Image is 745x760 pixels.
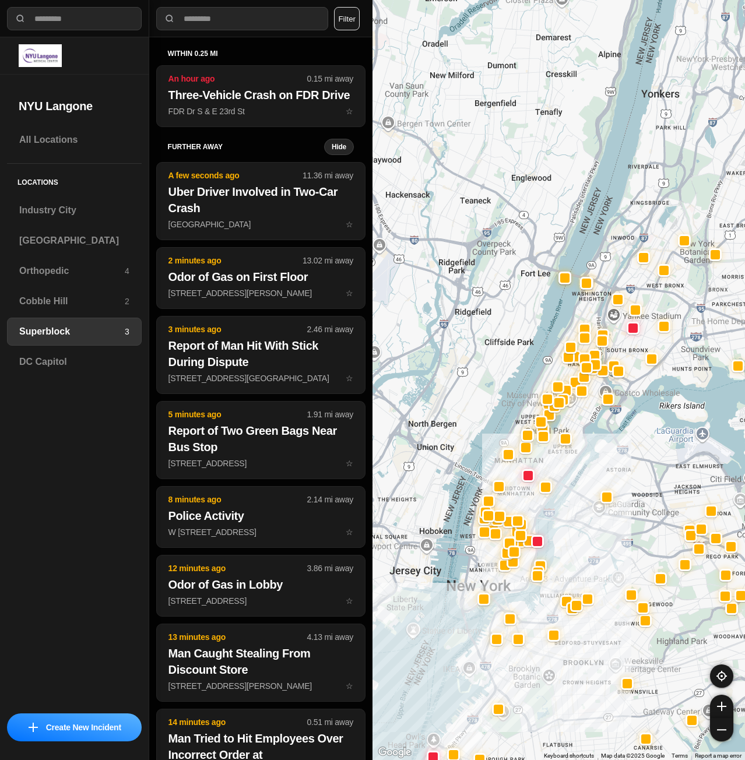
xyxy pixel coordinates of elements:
[156,486,366,548] button: 8 minutes ago2.14 mi awayPolice ActivityW [STREET_ADDRESS]star
[307,716,353,728] p: 0.51 mi away
[346,527,353,537] span: star
[168,255,303,266] p: 2 minutes ago
[168,562,307,574] p: 12 minutes ago
[7,348,142,376] a: DC Capitol
[375,745,414,760] a: Open this area in Google Maps (opens a new window)
[19,44,62,67] img: logo
[168,184,353,216] h2: Uber Driver Involved in Two-Car Crash
[307,494,353,505] p: 2.14 mi away
[375,745,414,760] img: Google
[19,355,129,369] h3: DC Capitol
[29,723,38,732] img: icon
[46,722,121,733] p: Create New Incident
[19,325,125,339] h3: Superblock
[168,595,353,607] p: [STREET_ADDRESS]
[7,227,142,255] a: [GEOGRAPHIC_DATA]
[695,752,742,759] a: Report a map error
[544,752,594,760] button: Keyboard shortcuts
[7,287,142,315] a: Cobble Hill2
[601,752,665,759] span: Map data ©2025 Google
[156,219,366,229] a: A few seconds ago11.36 mi awayUber Driver Involved in Two-Car Crash[GEOGRAPHIC_DATA]star
[125,326,129,337] p: 3
[156,373,366,383] a: 3 minutes ago2.46 mi awayReport of Man Hit With Stick During Dispute[STREET_ADDRESS][GEOGRAPHIC_D...
[168,423,353,455] h2: Report of Two Green Bags Near Bus Stop
[19,98,130,114] h2: NYU Langone
[156,458,366,468] a: 5 minutes ago1.91 mi awayReport of Two Green Bags Near Bus Stop[STREET_ADDRESS]star
[307,73,353,85] p: 0.15 mi away
[168,170,303,181] p: A few seconds ago
[156,106,366,116] a: An hour ago0.15 mi awayThree-Vehicle Crash on FDR DriveFDR Dr S & E 23rd Ststar
[168,372,353,384] p: [STREET_ADDRESS][GEOGRAPHIC_DATA]
[19,294,125,308] h3: Cobble Hill
[156,681,366,691] a: 13 minutes ago4.13 mi awayMan Caught Stealing From Discount Store[STREET_ADDRESS][PERSON_NAME]star
[303,170,353,181] p: 11.36 mi away
[346,107,353,116] span: star
[168,645,353,678] h2: Man Caught Stealing From Discount Store
[346,288,353,298] span: star
[717,702,726,711] img: zoom-in
[168,508,353,524] h2: Police Activity
[19,133,129,147] h3: All Locations
[168,680,353,692] p: [STREET_ADDRESS][PERSON_NAME]
[168,337,353,370] h2: Report of Man Hit With Stick During Dispute
[324,139,354,155] button: Hide
[710,695,733,718] button: zoom-in
[168,287,353,299] p: [STREET_ADDRESS][PERSON_NAME]
[307,562,353,574] p: 3.86 mi away
[168,49,354,58] h5: within 0.25 mi
[346,374,353,383] span: star
[307,631,353,643] p: 4.13 mi away
[168,269,353,285] h2: Odor of Gas on First Floor
[168,73,307,85] p: An hour ago
[672,752,688,759] a: Terms (opens in new tab)
[15,13,26,24] img: search
[156,65,366,127] button: An hour ago0.15 mi awayThree-Vehicle Crash on FDR DriveFDR Dr S & E 23rd Ststar
[346,596,353,606] span: star
[346,459,353,468] span: star
[168,323,307,335] p: 3 minutes ago
[346,681,353,691] span: star
[168,458,353,469] p: [STREET_ADDRESS]
[156,162,366,240] button: A few seconds ago11.36 mi awayUber Driver Involved in Two-Car Crash[GEOGRAPHIC_DATA]star
[156,247,366,309] button: 2 minutes ago13.02 mi awayOdor of Gas on First Floor[STREET_ADDRESS][PERSON_NAME]star
[303,255,353,266] p: 13.02 mi away
[717,725,726,734] img: zoom-out
[156,316,366,394] button: 3 minutes ago2.46 mi awayReport of Man Hit With Stick During Dispute[STREET_ADDRESS][GEOGRAPHIC_D...
[156,527,366,537] a: 8 minutes ago2.14 mi awayPolice ActivityW [STREET_ADDRESS]star
[168,219,353,230] p: [GEOGRAPHIC_DATA]
[7,318,142,346] a: Superblock3
[168,576,353,593] h2: Odor of Gas in Lobby
[125,295,129,307] p: 2
[156,624,366,702] button: 13 minutes ago4.13 mi awayMan Caught Stealing From Discount Store[STREET_ADDRESS][PERSON_NAME]star
[168,631,307,643] p: 13 minutes ago
[307,323,353,335] p: 2.46 mi away
[19,234,129,248] h3: [GEOGRAPHIC_DATA]
[168,526,353,538] p: W [STREET_ADDRESS]
[125,265,129,277] p: 4
[156,555,366,617] button: 12 minutes ago3.86 mi awayOdor of Gas in Lobby[STREET_ADDRESS]star
[164,13,175,24] img: search
[710,718,733,741] button: zoom-out
[7,713,142,741] button: iconCreate New Incident
[156,288,366,298] a: 2 minutes ago13.02 mi awayOdor of Gas on First Floor[STREET_ADDRESS][PERSON_NAME]star
[168,716,307,728] p: 14 minutes ago
[168,409,307,420] p: 5 minutes ago
[7,126,142,154] a: All Locations
[346,220,353,229] span: star
[168,105,353,117] p: FDR Dr S & E 23rd St
[716,671,727,681] img: recenter
[19,264,125,278] h3: Orthopedic
[7,164,142,196] h5: Locations
[7,257,142,285] a: Orthopedic4
[156,401,366,479] button: 5 minutes ago1.91 mi awayReport of Two Green Bags Near Bus Stop[STREET_ADDRESS]star
[19,203,129,217] h3: Industry City
[7,196,142,224] a: Industry City
[168,494,307,505] p: 8 minutes ago
[307,409,353,420] p: 1.91 mi away
[710,664,733,688] button: recenter
[168,142,324,152] h5: further away
[334,7,360,30] button: Filter
[332,142,346,152] small: Hide
[156,596,366,606] a: 12 minutes ago3.86 mi awayOdor of Gas in Lobby[STREET_ADDRESS]star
